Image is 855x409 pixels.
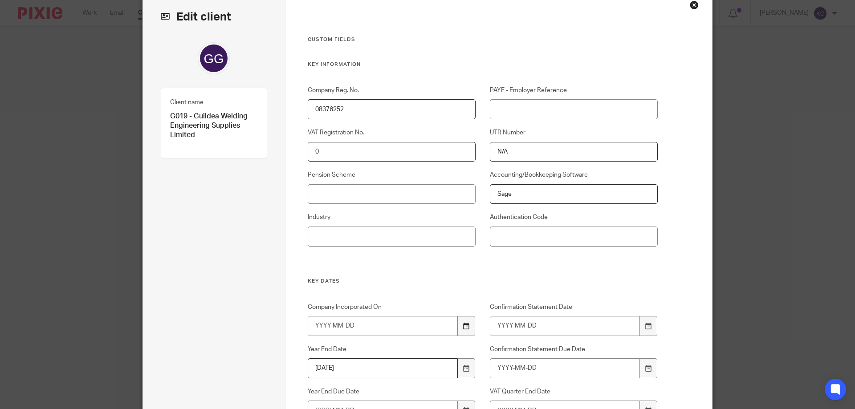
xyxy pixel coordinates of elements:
[161,9,267,24] h2: Edit client
[490,303,658,312] label: Confirmation Statement Date
[308,128,476,137] label: VAT Registration No.
[308,358,458,378] input: YYYY-MM-DD
[308,387,476,396] label: Year End Due Date
[170,98,204,107] label: Client name
[490,170,658,179] label: Accounting/Bookkeeping Software
[308,86,476,95] label: Company Reg. No.
[490,345,658,354] label: Confirmation Statement Due Date
[308,170,476,179] label: Pension Scheme
[308,345,476,354] label: Year End Date
[170,112,258,140] p: G019 - Guildea Welding Engineering Supplies Limited
[490,358,640,378] input: YYYY-MM-DD
[308,278,658,285] h3: Key Dates
[308,36,658,43] h3: Custom fields
[690,0,699,9] div: Close this dialog window
[490,86,658,95] label: PAYE - Employer Reference
[308,213,476,222] label: Industry
[198,42,230,74] img: svg%3E
[308,61,658,68] h3: Key Information
[490,316,640,336] input: YYYY-MM-DD
[308,303,476,312] label: Company Incorporated On
[308,316,458,336] input: YYYY-MM-DD
[490,128,658,137] label: UTR Number
[490,387,658,396] label: VAT Quarter End Date
[490,213,658,222] label: Authentication Code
